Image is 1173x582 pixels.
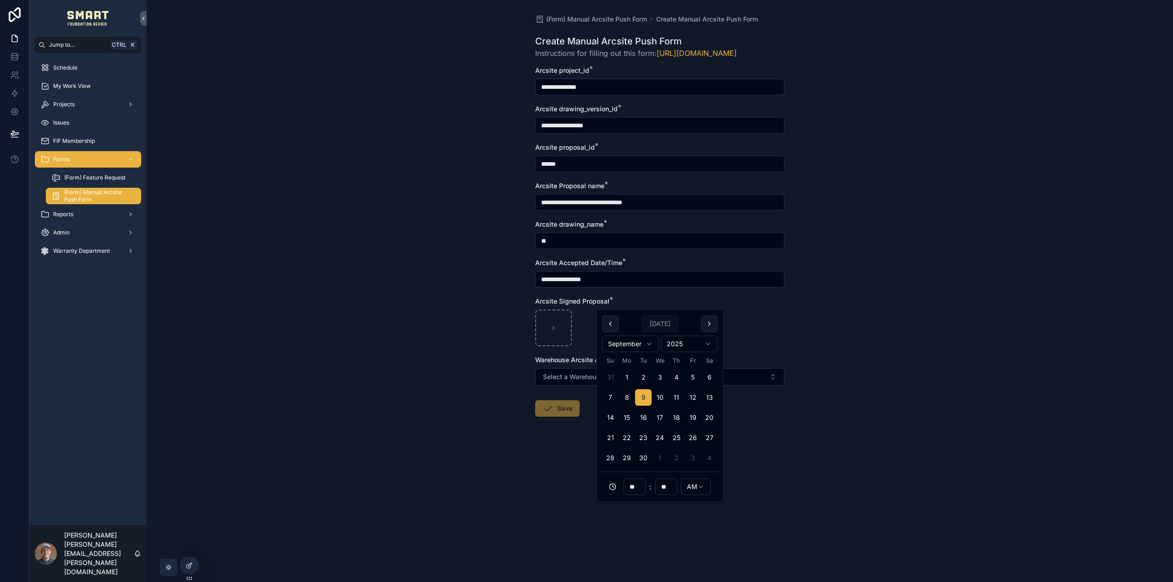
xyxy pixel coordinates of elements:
th: Thursday [668,356,685,365]
a: Admin [35,224,141,241]
span: Arcsite Accepted Date/Time [535,259,622,267]
span: (Form) Manual Arcsite Push Form [64,189,132,203]
button: Sunday, September 7th, 2025 [602,389,619,406]
span: Arcsite Signed Proposal [535,297,609,305]
button: Thursday, September 11th, 2025 [668,389,685,406]
button: Sunday, September 21st, 2025 [602,430,619,446]
button: Friday, September 19th, 2025 [685,409,701,426]
button: Saturday, October 4th, 2025 [701,450,718,466]
span: Jump to... [49,41,107,49]
button: Monday, September 15th, 2025 [619,409,635,426]
h1: Create Manual Arcsite Push Form [535,35,737,48]
button: Friday, September 5th, 2025 [685,369,701,386]
button: Sunday, August 31st, 2025 [602,369,619,386]
button: Thursday, September 25th, 2025 [668,430,685,446]
button: Wednesday, September 17th, 2025 [652,409,668,426]
span: Arcsite drawing_name [535,220,603,228]
span: Forms [53,156,70,163]
th: Saturday [701,356,718,365]
span: Warehouse Arcsite Account [535,356,620,364]
button: Thursday, October 2nd, 2025 [668,450,685,466]
button: Wednesday, October 1st, 2025 [652,450,668,466]
a: Reports [35,206,141,223]
table: September 2025 [602,356,718,466]
div: scrollable content [29,53,147,271]
a: FIF Membership [35,133,141,149]
span: Arcsite drawing_version_id [535,105,618,113]
span: My Work View [53,82,91,90]
button: Saturday, September 20th, 2025 [701,409,718,426]
button: Tuesday, September 2nd, 2025 [635,369,652,386]
a: Schedule [35,60,141,76]
button: Thursday, September 4th, 2025 [668,369,685,386]
span: (Form) Manual Arcsite Push Form [546,15,647,24]
button: Monday, September 8th, 2025 [619,389,635,406]
button: Sunday, September 28th, 2025 [602,450,619,466]
a: (Form) Feature Request [46,169,141,186]
a: Projects [35,96,141,113]
span: (Form) Feature Request [64,174,126,181]
span: K [129,41,137,49]
a: [URL][DOMAIN_NAME] [657,49,737,58]
span: Issues [53,119,69,126]
span: Instructions for filling out this form: [535,48,737,59]
button: Wednesday, September 10th, 2025 [652,389,668,406]
p: [PERSON_NAME] [PERSON_NAME][EMAIL_ADDRESS][PERSON_NAME][DOMAIN_NAME] [64,531,134,577]
span: FIF Membership [53,137,95,145]
span: Select a Warehouse Arcsite Account [543,372,654,381]
button: Saturday, September 6th, 2025 [701,369,718,386]
a: Warranty Department [35,243,141,259]
span: Arcsite Proposal name [535,182,604,190]
th: Friday [685,356,701,365]
button: Monday, September 1st, 2025 [619,369,635,386]
th: Sunday [602,356,619,365]
a: Forms [35,151,141,168]
button: Friday, October 3rd, 2025 [685,450,701,466]
button: Jump to...CtrlK [35,37,141,53]
button: Wednesday, September 24th, 2025 [652,430,668,446]
button: Tuesday, September 30th, 2025 [635,450,652,466]
button: Sunday, September 14th, 2025 [602,409,619,426]
button: Friday, September 12th, 2025 [685,389,701,406]
button: Today, Tuesday, September 9th, 2025, selected [635,389,652,406]
button: Wednesday, September 3rd, 2025 [652,369,668,386]
button: Monday, September 22nd, 2025 [619,430,635,446]
span: Reports [53,211,73,218]
span: Schedule [53,64,77,71]
img: App logo [67,11,109,26]
a: (Form) Manual Arcsite Push Form [535,15,647,24]
th: Wednesday [652,356,668,365]
span: Ctrl [111,40,127,49]
th: Tuesday [635,356,652,365]
div: : [602,478,718,496]
span: Arcsite proposal_id [535,143,595,151]
span: Projects [53,101,75,108]
button: Saturday, September 27th, 2025 [701,430,718,446]
span: Warranty Department [53,247,110,255]
a: (Form) Manual Arcsite Push Form [46,188,141,204]
a: Create Manual Arcsite Push Form [656,15,758,24]
button: Tuesday, September 16th, 2025 [635,409,652,426]
th: Monday [619,356,635,365]
button: Saturday, September 13th, 2025 [701,389,718,406]
a: Issues [35,114,141,131]
button: Tuesday, September 23rd, 2025 [635,430,652,446]
button: Thursday, September 18th, 2025 [668,409,685,426]
button: Select Button [535,368,784,386]
span: Admin [53,229,70,236]
span: Arcsite project_id [535,66,589,74]
button: Friday, September 26th, 2025 [685,430,701,446]
a: My Work View [35,78,141,94]
button: Monday, September 29th, 2025 [619,450,635,466]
